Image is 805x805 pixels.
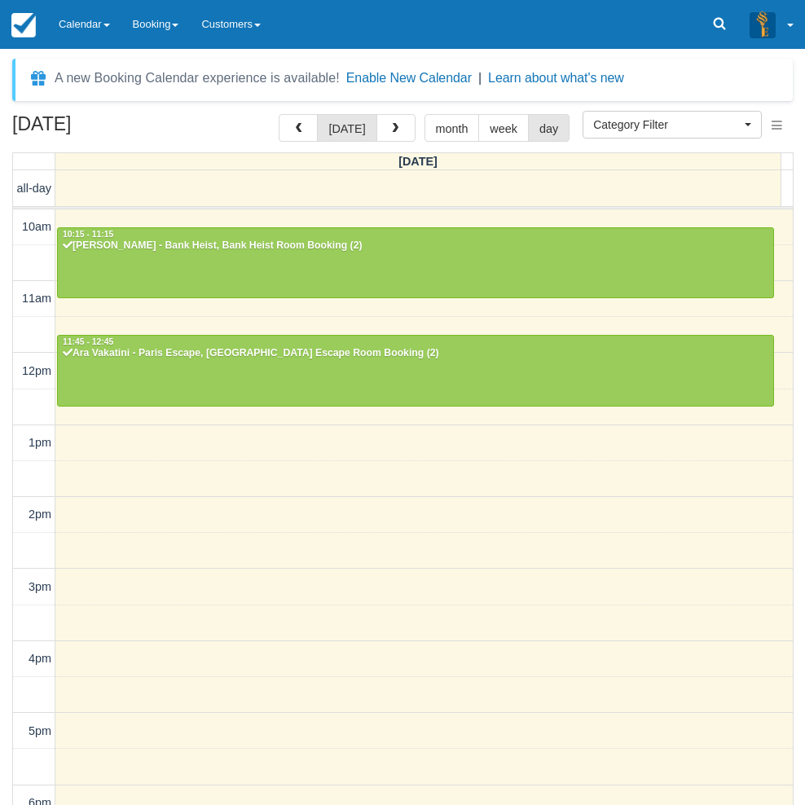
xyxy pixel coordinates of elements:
span: Category Filter [593,117,741,133]
span: 12pm [22,364,51,377]
h2: [DATE] [12,114,218,144]
span: | [478,71,482,85]
button: [DATE] [317,114,376,142]
img: A3 [750,11,776,37]
button: month [424,114,480,142]
a: Learn about what's new [488,71,624,85]
span: 10:15 - 11:15 [63,230,113,239]
a: 10:15 - 11:15[PERSON_NAME] - Bank Heist, Bank Heist Room Booking (2) [57,227,774,299]
span: 5pm [29,724,51,737]
span: 10am [22,220,51,233]
button: Category Filter [583,111,762,139]
span: 4pm [29,652,51,665]
div: Ara Vakatini - Paris Escape, [GEOGRAPHIC_DATA] Escape Room Booking (2) [62,347,769,360]
button: week [478,114,529,142]
button: day [528,114,570,142]
span: 11am [22,292,51,305]
div: A new Booking Calendar experience is available! [55,68,340,88]
span: 2pm [29,508,51,521]
img: checkfront-main-nav-mini-logo.png [11,13,36,37]
a: 11:45 - 12:45Ara Vakatini - Paris Escape, [GEOGRAPHIC_DATA] Escape Room Booking (2) [57,335,774,407]
span: all-day [17,182,51,195]
button: Enable New Calendar [346,70,472,86]
span: 1pm [29,436,51,449]
div: [PERSON_NAME] - Bank Heist, Bank Heist Room Booking (2) [62,240,769,253]
span: 11:45 - 12:45 [63,337,113,346]
span: [DATE] [398,155,438,168]
span: 3pm [29,580,51,593]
